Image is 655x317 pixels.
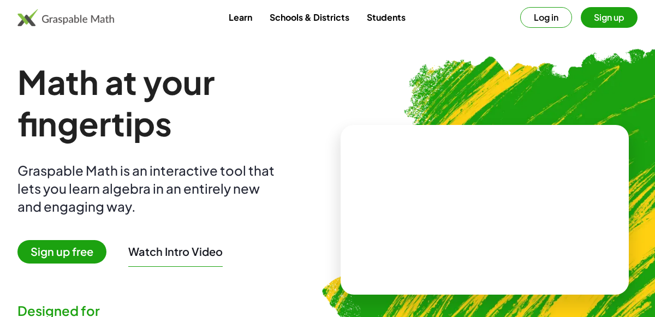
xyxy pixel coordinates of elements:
[17,240,106,264] span: Sign up free
[128,244,223,259] button: Watch Intro Video
[17,61,323,144] h1: Math at your fingertips
[520,7,572,28] button: Log in
[261,7,358,27] a: Schools & Districts
[17,162,279,216] div: Graspable Math is an interactive tool that lets you learn algebra in an entirely new and engaging...
[220,7,261,27] a: Learn
[403,169,567,251] video: What is this? This is dynamic math notation. Dynamic math notation plays a central role in how Gr...
[358,7,414,27] a: Students
[581,7,638,28] button: Sign up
